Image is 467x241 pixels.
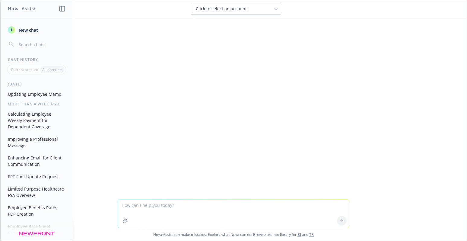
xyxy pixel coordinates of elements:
button: Employee Benefits Rates PDF Creation [5,203,68,219]
input: Search chats [17,40,65,49]
button: Limited Purpose Healthcare FSA Overview [5,184,68,200]
p: All accounts [42,67,62,72]
button: Enhancing Email for Client Communication [5,153,68,169]
div: More than a week ago [1,101,73,107]
span: Nova Assist can make mistakes. Explore what Nova can do: Browse prompt library for and [3,228,464,241]
span: Click to select an account [196,6,247,12]
div: [DATE] [1,82,73,87]
a: BI [297,232,301,237]
button: Calculating Employee Weekly Payment for Dependent Coverage [5,109,68,132]
button: Employee Rate Sheet Creation [5,221,68,238]
p: Current account [11,67,38,72]
span: New chat [17,27,38,33]
button: PPT Font Update Request [5,172,68,182]
a: TR [309,232,314,237]
button: New chat [5,24,68,35]
h1: Nova Assist [8,5,36,12]
button: Improving a Professional Message [5,134,68,150]
button: Click to select an account [191,3,281,15]
div: Chat History [1,57,73,62]
button: Updating Employee Memo [5,89,68,99]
